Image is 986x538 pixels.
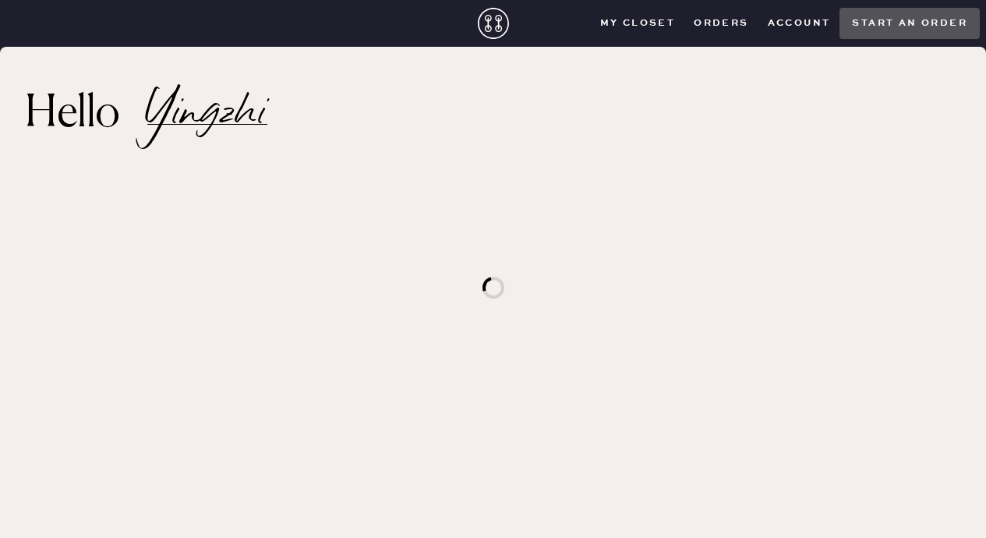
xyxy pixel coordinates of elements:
[147,104,267,125] h2: Yingzhi
[591,12,685,35] button: My Closet
[758,12,840,35] button: Account
[839,8,980,39] button: Start an order
[25,96,147,133] h2: Hello
[684,12,758,35] button: Orders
